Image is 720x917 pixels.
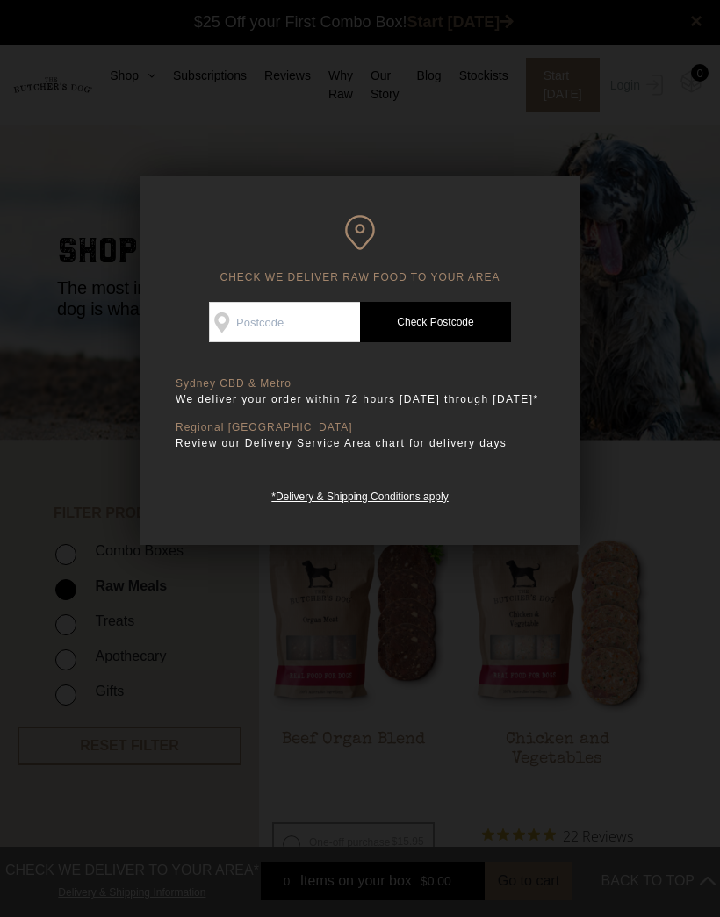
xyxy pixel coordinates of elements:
[176,215,544,284] h6: CHECK WE DELIVER RAW FOOD TO YOUR AREA
[176,377,544,390] p: Sydney CBD & Metro
[176,421,544,434] p: Regional [GEOGRAPHIC_DATA]
[176,390,544,408] p: We deliver your order within 72 hours [DATE] through [DATE]*
[176,434,544,452] p: Review our Delivery Service Area chart for delivery days
[209,302,360,342] input: Postcode
[360,302,511,342] a: Check Postcode
[271,486,448,503] a: *Delivery & Shipping Conditions apply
